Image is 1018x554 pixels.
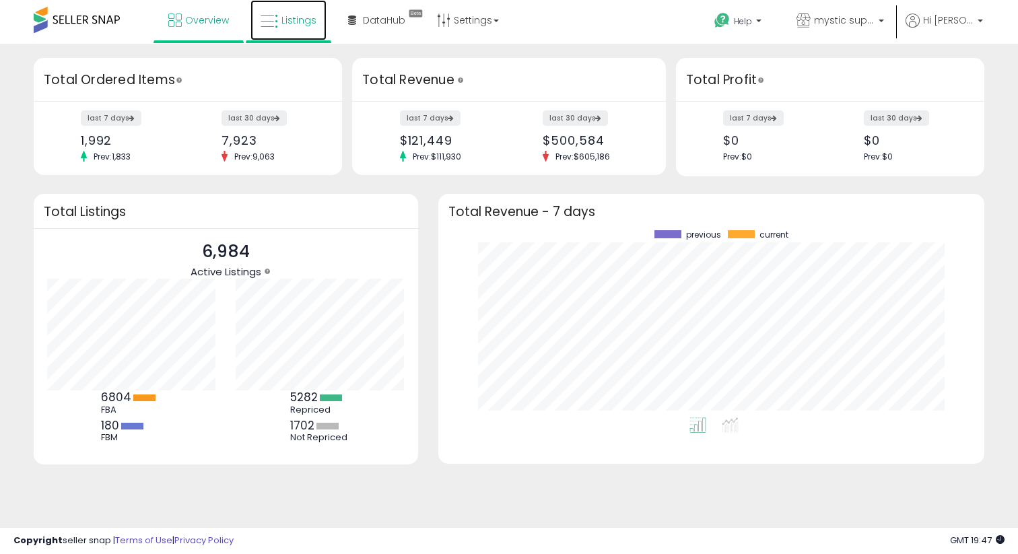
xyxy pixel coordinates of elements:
[363,13,405,27] span: DataHub
[44,207,408,217] h3: Total Listings
[723,133,820,147] div: $0
[81,110,141,126] label: last 7 days
[448,207,974,217] h3: Total Revenue - 7 days
[290,389,318,405] b: 5282
[185,13,229,27] span: Overview
[723,151,752,162] span: Prev: $0
[44,71,332,90] h3: Total Ordered Items
[864,110,929,126] label: last 30 days
[115,534,172,547] a: Terms of Use
[174,534,234,547] a: Privacy Policy
[864,133,961,147] div: $0
[173,74,185,86] div: Tooltip anchor
[400,133,499,147] div: $121,449
[81,133,178,147] div: 1,992
[543,133,642,147] div: $500,584
[261,265,273,277] div: Tooltip anchor
[13,534,63,547] strong: Copyright
[191,265,261,279] span: Active Listings
[950,534,1005,547] span: 2025-10-7 19:47 GMT
[222,133,318,147] div: 7,923
[101,432,162,443] div: FBM
[406,151,468,162] span: Prev: $111,930
[290,417,314,434] b: 1702
[454,74,467,86] div: Tooltip anchor
[759,230,788,240] span: current
[906,13,983,44] a: Hi [PERSON_NAME]
[734,15,752,27] span: Help
[923,13,974,27] span: Hi [PERSON_NAME]
[814,13,875,27] span: mystic supply
[686,230,721,240] span: previous
[362,71,656,90] h3: Total Revenue
[404,7,428,20] div: Tooltip anchor
[228,151,281,162] span: Prev: 9,063
[543,110,608,126] label: last 30 days
[755,74,767,86] div: Tooltip anchor
[101,417,119,434] b: 180
[101,389,131,405] b: 6804
[87,151,137,162] span: Prev: 1,833
[704,2,775,44] a: Help
[281,13,316,27] span: Listings
[723,110,784,126] label: last 7 days
[290,432,351,443] div: Not Repriced
[714,12,731,29] i: Get Help
[101,405,162,415] div: FBA
[13,534,234,547] div: seller snap | |
[686,71,974,90] h3: Total Profit
[290,405,351,415] div: Repriced
[191,239,261,265] p: 6,984
[400,110,461,126] label: last 7 days
[864,151,893,162] span: Prev: $0
[549,151,617,162] span: Prev: $605,186
[222,110,287,126] label: last 30 days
